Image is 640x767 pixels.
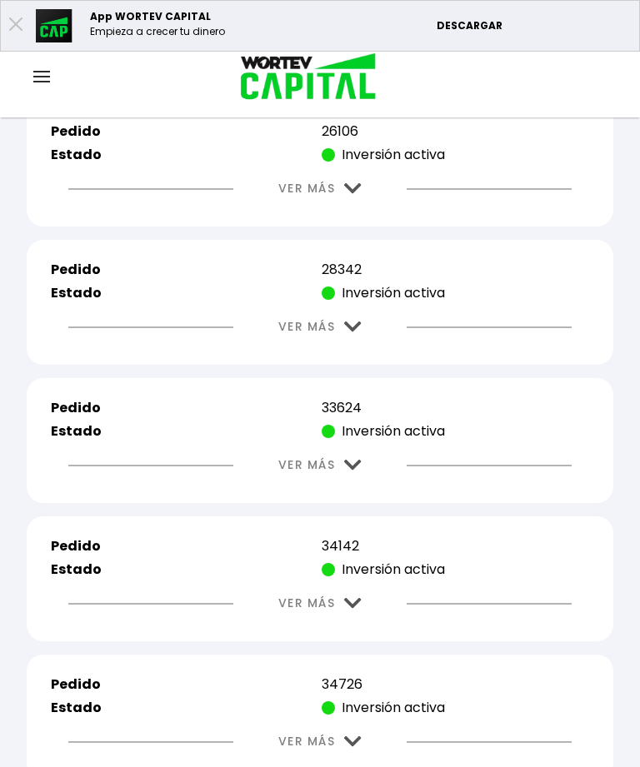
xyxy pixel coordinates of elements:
button: VER MÁS [253,444,387,486]
p: Inversión activa [322,145,589,165]
a: VER MÁS [278,318,335,336]
b: Estado [51,421,102,441]
a: VER MÁS [278,733,335,750]
td: 26106 [321,120,590,142]
a: VER MÁS [278,456,335,474]
button: VER MÁS [253,720,387,763]
img: flecha abajo [344,321,362,332]
p: Inversión activa [322,421,589,441]
img: flecha abajo [344,736,362,747]
a: VER MÁS [278,180,335,197]
p: Empieza a crecer tu dinero [90,24,225,39]
img: flecha abajo [344,460,362,471]
td: 34142 [321,535,590,557]
button: VER MÁS [253,167,387,210]
b: Estado [51,145,102,165]
button: VER MÁS [253,306,387,348]
img: flecha abajo [344,598,362,609]
p: App WORTEV CAPITAL [90,9,225,24]
b: Pedido [51,260,101,280]
p: Inversión activa [322,283,589,303]
img: hamburguer-menu2 [33,71,50,82]
td: 28342 [321,258,590,281]
img: logo_wortev_capital [223,51,382,105]
td: 33624 [321,396,590,419]
p: Inversión activa [322,698,589,718]
img: flecha abajo [344,183,362,194]
p: DESCARGAR [437,18,631,33]
b: Estado [51,560,102,580]
b: Pedido [51,398,101,418]
b: Estado [51,283,102,303]
button: VER MÁS [253,582,387,625]
p: Inversión activa [322,560,589,580]
b: Pedido [51,675,101,695]
b: Pedido [51,536,101,556]
img: appicon [36,9,73,42]
b: Pedido [51,122,101,142]
td: 34726 [321,673,590,695]
a: VER MÁS [278,595,335,612]
b: Estado [51,698,102,718]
